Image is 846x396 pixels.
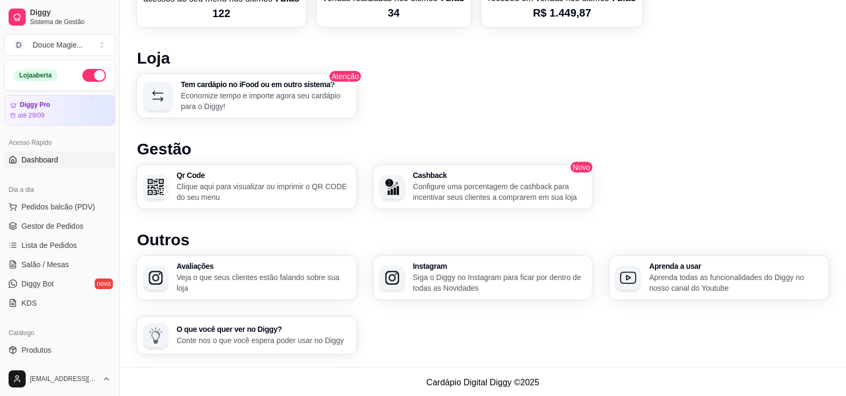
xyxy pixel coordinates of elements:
button: InstagramInstagramSiga o Diggy no Instagram para ficar por dentro de todas as Novidades [374,256,593,300]
span: Lista de Pedidos [21,240,77,251]
div: Douce Magie ... [33,40,83,50]
p: 122 [143,6,300,21]
button: Aprenda a usarAprenda a usarAprenda todas as funcionalidades do Diggy no nosso canal do Youtube [609,256,829,300]
h3: Tem cardápio no iFood ou em outro sistema? [181,81,350,88]
h3: Aprenda a usar [649,262,822,270]
span: Produtos [21,345,51,355]
h1: Outros [137,230,829,250]
button: O que você quer ver no Diggy?O que você quer ver no Diggy?Conte nos o que você espera poder usar ... [137,317,356,354]
img: O que você quer ver no Diggy? [148,328,164,344]
h1: Gestão [137,139,829,159]
a: Diggy Proaté 29/09 [4,95,115,126]
p: Veja o que seus clientes estão falando sobre sua loja [177,272,350,293]
div: Catálogo [4,324,115,341]
span: Salão / Mesas [21,259,69,270]
button: Pedidos balcão (PDV) [4,198,115,215]
a: Complementos [4,361,115,378]
p: R$ 1.449,87 [488,5,636,20]
span: D [13,40,24,50]
img: Avaliações [148,270,164,286]
span: Diggy Bot [21,278,54,289]
span: Diggy [30,8,111,18]
a: Gestor de Pedidos [4,218,115,235]
button: Select a team [4,34,115,56]
span: Dashboard [21,154,58,165]
p: 34 [323,5,465,20]
h3: Qr Code [177,172,350,179]
a: KDS [4,294,115,312]
div: Acesso Rápido [4,134,115,151]
span: Sistema de Gestão [30,18,111,26]
h3: O que você quer ver no Diggy? [177,325,350,333]
div: Dia a dia [4,181,115,198]
article: até 29/09 [18,111,44,120]
a: DiggySistema de Gestão [4,4,115,30]
p: Clique aqui para visualizar ou imprimir o QR CODE do seu menu [177,181,350,203]
a: Lista de Pedidos [4,237,115,254]
span: KDS [21,298,37,308]
span: Novo [570,161,594,174]
p: Conte nos o que você espera poder usar no Diggy [177,335,350,346]
h3: Cashback [413,172,586,179]
h3: Instagram [413,262,586,270]
button: Alterar Status [82,69,106,82]
div: Loja aberta [13,69,58,81]
a: Salão / Mesas [4,256,115,273]
img: Aprenda a usar [620,270,636,286]
img: Qr Code [148,179,164,195]
p: Siga o Diggy no Instagram para ficar por dentro de todas as Novidades [413,272,586,293]
button: Qr CodeQr CodeClique aqui para visualizar ou imprimir o QR CODE do seu menu [137,165,356,209]
p: Aprenda todas as funcionalidades do Diggy no nosso canal do Youtube [649,272,822,293]
p: Configure uma porcentagem de cashback para incentivar seus clientes a comprarem em sua loja [413,181,586,203]
article: Diggy Pro [20,101,50,109]
a: Diggy Botnovo [4,275,115,292]
span: Pedidos balcão (PDV) [21,201,95,212]
a: Produtos [4,341,115,359]
img: Cashback [384,179,400,195]
h1: Loja [137,49,829,68]
span: Gestor de Pedidos [21,221,83,231]
button: Tem cardápio no iFood ou em outro sistema?Economize tempo e importe agora seu cardápio para o Diggy! [137,74,356,118]
a: Dashboard [4,151,115,168]
button: [EMAIL_ADDRESS][DOMAIN_NAME] [4,366,115,392]
span: Atenção [329,70,362,83]
img: Instagram [384,270,400,286]
button: CashbackCashbackConfigure uma porcentagem de cashback para incentivar seus clientes a comprarem e... [374,165,593,209]
button: AvaliaçõesAvaliaçõesVeja o que seus clientes estão falando sobre sua loja [137,256,356,300]
span: [EMAIL_ADDRESS][DOMAIN_NAME] [30,375,98,383]
p: Economize tempo e importe agora seu cardápio para o Diggy! [181,90,350,112]
h3: Avaliações [177,262,350,270]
